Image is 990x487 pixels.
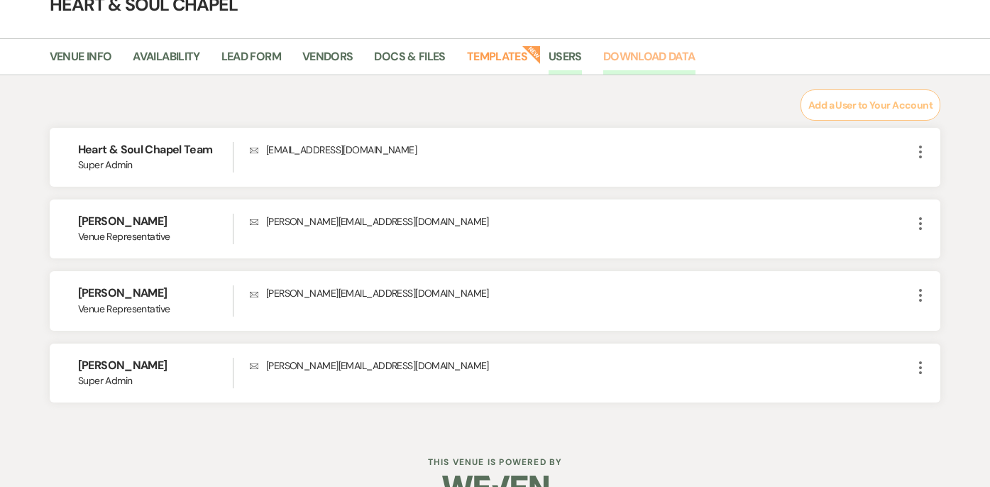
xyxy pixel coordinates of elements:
h6: Heart & Soul Chapel Team [78,142,233,158]
a: Availability [133,48,199,75]
span: Super Admin [78,373,233,388]
p: [PERSON_NAME][EMAIL_ADDRESS][DOMAIN_NAME] [250,285,912,301]
h6: [PERSON_NAME] [78,358,233,373]
a: Templates [467,48,527,75]
a: Download Data [603,48,695,75]
a: Docs & Files [374,48,445,75]
h6: [PERSON_NAME] [78,285,233,301]
a: Venue Info [50,48,112,75]
p: [PERSON_NAME][EMAIL_ADDRESS][DOMAIN_NAME] [250,358,912,373]
button: Add a User to Your Account [801,89,940,121]
h6: [PERSON_NAME] [78,214,233,229]
strong: New [522,44,541,64]
p: [EMAIL_ADDRESS][DOMAIN_NAME] [250,142,912,158]
span: Venue Representative [78,302,233,317]
a: Users [549,48,582,75]
span: Venue Representative [78,229,233,244]
p: [PERSON_NAME][EMAIL_ADDRESS][DOMAIN_NAME] [250,214,912,229]
a: Vendors [302,48,353,75]
a: Lead Form [221,48,281,75]
span: Super Admin [78,158,233,173]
